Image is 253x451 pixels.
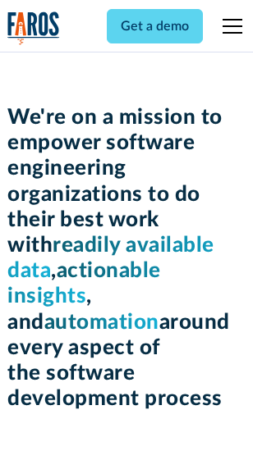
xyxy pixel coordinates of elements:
h1: We're on a mission to empower software engineering organizations to do their best work with , , a... [7,105,246,412]
img: Logo of the analytics and reporting company Faros. [7,11,60,45]
span: automation [44,312,159,333]
span: readily available data [7,235,214,281]
div: menu [213,7,246,46]
span: actionable insights [7,260,161,307]
a: Get a demo [107,9,203,43]
a: home [7,11,60,45]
